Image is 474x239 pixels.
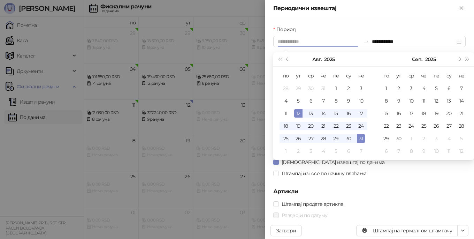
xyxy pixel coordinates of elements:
div: 7 [395,147,403,155]
td: 2025-09-18 [418,107,430,120]
div: 21 [457,109,466,118]
div: 1 [407,134,415,143]
td: 2025-10-08 [405,145,418,157]
td: 2025-08-28 [317,132,330,145]
div: 7 [457,84,466,92]
th: че [317,69,330,82]
td: 2025-09-30 [392,132,405,145]
button: Изабери месец [412,52,422,66]
button: Затвори [270,225,302,236]
div: 22 [332,122,340,130]
div: 26 [294,134,303,143]
input: Период [277,38,361,45]
div: 30 [344,134,353,143]
td: 2025-10-12 [455,145,468,157]
button: Close [457,4,466,13]
td: 2025-09-22 [380,120,392,132]
td: 2025-09-02 [292,145,305,157]
td: 2025-08-23 [342,120,355,132]
div: 16 [395,109,403,118]
div: 1 [332,84,340,92]
td: 2025-08-27 [305,132,317,145]
td: 2025-09-02 [392,82,405,95]
td: 2025-08-21 [317,120,330,132]
td: 2025-09-23 [392,120,405,132]
div: 5 [294,97,303,105]
div: 27 [307,134,315,143]
td: 2025-08-03 [355,82,367,95]
td: 2025-10-02 [418,132,430,145]
td: 2025-08-04 [280,95,292,107]
th: пе [330,69,342,82]
th: су [342,69,355,82]
div: 17 [407,109,415,118]
div: 20 [445,109,453,118]
div: 28 [457,122,466,130]
td: 2025-08-01 [330,82,342,95]
div: Периодични извештај [273,4,457,13]
div: 20 [307,122,315,130]
th: по [280,69,292,82]
td: 2025-08-06 [305,95,317,107]
td: 2025-10-09 [418,145,430,157]
div: 7 [319,97,328,105]
div: 18 [282,122,290,130]
th: пе [430,69,443,82]
div: 7 [357,147,365,155]
td: 2025-09-09 [392,95,405,107]
td: 2025-10-07 [392,145,405,157]
th: ут [392,69,405,82]
div: 26 [432,122,441,130]
td: 2025-10-03 [430,132,443,145]
div: 24 [357,122,365,130]
div: 2 [420,134,428,143]
div: 24 [407,122,415,130]
div: 10 [357,97,365,105]
div: 25 [282,134,290,143]
td: 2025-08-15 [330,107,342,120]
td: 2025-08-16 [342,107,355,120]
div: 17 [357,109,365,118]
th: не [455,69,468,82]
td: 2025-08-08 [330,95,342,107]
td: 2025-08-31 [355,132,367,145]
div: 4 [282,97,290,105]
label: Период [273,25,300,33]
div: 16 [344,109,353,118]
td: 2025-09-01 [280,145,292,157]
button: Изабери годину [425,52,436,66]
span: Штампај продате артикле [279,200,346,208]
div: 5 [457,134,466,143]
button: Следећа година (Control + right) [464,52,471,66]
td: 2025-09-24 [405,120,418,132]
td: 2025-09-04 [418,82,430,95]
div: 2 [294,147,303,155]
div: 15 [332,109,340,118]
div: 14 [319,109,328,118]
span: to [364,39,369,44]
div: 28 [282,84,290,92]
div: 1 [282,147,290,155]
span: swap-right [364,39,369,44]
td: 2025-09-01 [380,82,392,95]
div: 30 [307,84,315,92]
div: 10 [432,147,441,155]
div: 28 [319,134,328,143]
th: ут [292,69,305,82]
td: 2025-08-22 [330,120,342,132]
div: 30 [395,134,403,143]
td: 2025-08-02 [342,82,355,95]
td: 2025-07-28 [280,82,292,95]
td: 2025-09-10 [405,95,418,107]
div: 12 [294,109,303,118]
button: Претходни месец (PageUp) [284,52,291,66]
div: 27 [445,122,453,130]
div: 12 [432,97,441,105]
div: 31 [319,84,328,92]
div: 29 [294,84,303,92]
div: 10 [407,97,415,105]
td: 2025-08-13 [305,107,317,120]
td: 2025-09-06 [443,82,455,95]
td: 2025-09-05 [330,145,342,157]
div: 3 [307,147,315,155]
